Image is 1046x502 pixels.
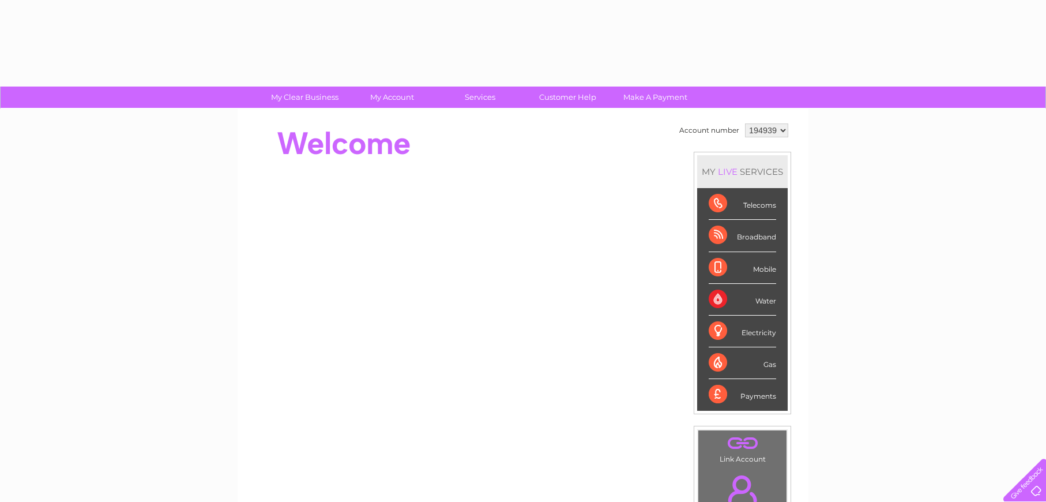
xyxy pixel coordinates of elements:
[716,166,740,177] div: LIVE
[709,347,776,379] div: Gas
[520,87,615,108] a: Customer Help
[698,430,787,466] td: Link Account
[709,284,776,316] div: Water
[709,379,776,410] div: Payments
[257,87,352,108] a: My Clear Business
[709,316,776,347] div: Electricity
[709,188,776,220] div: Telecoms
[709,252,776,284] div: Mobile
[608,87,703,108] a: Make A Payment
[676,121,742,140] td: Account number
[345,87,440,108] a: My Account
[701,433,784,454] a: .
[709,220,776,252] div: Broadband
[697,155,788,188] div: MY SERVICES
[432,87,528,108] a: Services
